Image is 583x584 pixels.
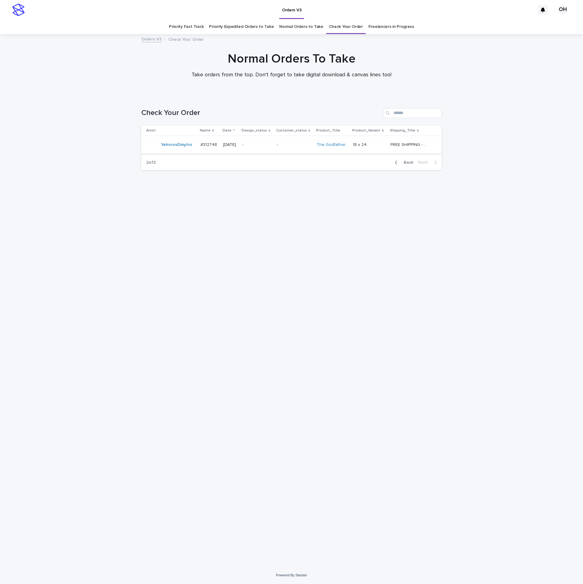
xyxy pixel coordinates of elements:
[317,142,346,147] a: The Godfather
[168,36,204,42] p: Check Your Order
[353,141,368,147] p: 18 x 24
[200,141,218,147] p: #312748
[242,127,267,134] p: Design_status
[276,573,307,577] a: Powered By Stacker
[352,127,380,134] p: Product_Variant
[146,127,156,134] p: Artist
[169,72,414,78] p: Take orders from the top. Don't forget to take digital download & canvas lines too!
[12,4,25,16] img: stacker-logo-s-only.png
[391,141,430,147] p: FREE SHIPPING - preview in 1-2 business days, after your approval delivery will take 5-10 b.d.
[316,127,340,134] p: Product_Title
[141,52,442,66] h1: Normal Orders To Take
[242,142,272,147] p: -
[141,155,161,170] p: 2 of 2
[161,142,192,147] a: YehorovDmytro
[200,127,211,134] p: Name
[141,136,442,154] tr: YehorovDmytro #312748#312748 [DATE]--The Godfather 18 x 2418 x 24 FREE SHIPPING - preview in 1-2 ...
[390,127,415,134] p: Shipping_Title
[418,160,432,165] span: Next
[276,127,307,134] p: Customer_status
[368,20,414,34] a: Freelancers in Progress
[383,108,442,118] input: Search
[329,20,363,34] a: Check Your Order
[141,109,381,117] h1: Check Your Order
[141,35,162,42] a: Orders V3
[223,142,237,147] p: [DATE]
[169,20,204,34] a: Priority Fast Track
[279,20,323,34] a: Normal Orders to Take
[209,20,274,34] a: Priority Expedited Orders to Take
[390,160,416,165] button: Back
[223,127,231,134] p: Date
[416,160,442,165] button: Next
[558,5,568,15] div: OH
[277,142,312,147] p: -
[400,160,413,165] span: Back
